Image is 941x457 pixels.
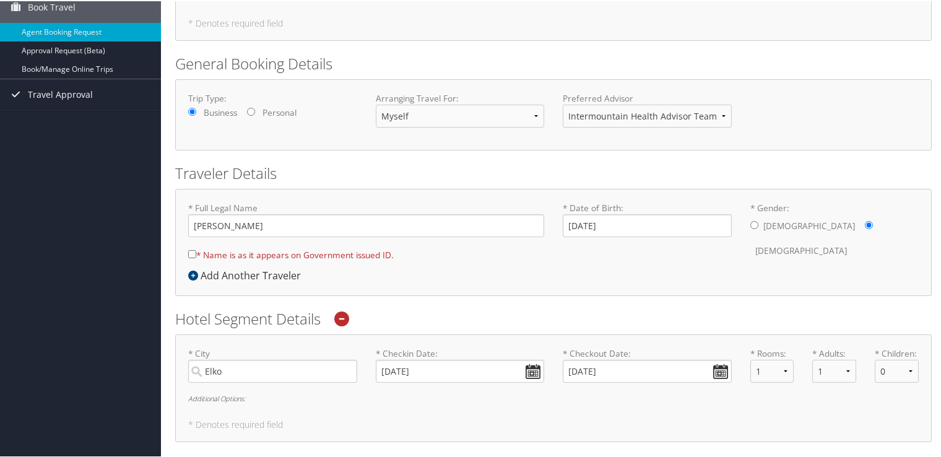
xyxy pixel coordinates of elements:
[376,91,545,103] label: Arranging Travel For:
[204,105,237,118] label: Business
[750,346,794,359] label: * Rooms:
[188,267,307,282] div: Add Another Traveler
[188,242,394,265] label: * Name is as it appears on Government issued ID.
[763,213,855,237] label: [DEMOGRAPHIC_DATA]
[188,346,357,381] label: * City
[376,359,545,381] input: * Checkin Date:
[175,52,932,73] h2: General Booking Details
[563,213,732,236] input: * Date of Birth:
[175,162,932,183] h2: Traveler Details
[750,201,919,262] label: * Gender:
[188,213,544,236] input: * Full Legal Name
[188,419,919,428] h5: * Denotes required field
[188,394,919,401] h6: Additional Options:
[563,359,732,381] input: * Checkout Date:
[875,346,919,359] label: * Children:
[563,91,732,103] label: Preferred Advisor
[376,346,545,381] label: * Checkin Date:
[563,346,732,381] label: * Checkout Date:
[750,220,758,228] input: * Gender:[DEMOGRAPHIC_DATA][DEMOGRAPHIC_DATA]
[188,249,196,257] input: * Name is as it appears on Government issued ID.
[563,201,732,236] label: * Date of Birth:
[812,346,856,359] label: * Adults:
[262,105,297,118] label: Personal
[188,18,919,27] h5: * Denotes required field
[755,238,847,261] label: [DEMOGRAPHIC_DATA]
[188,201,544,236] label: * Full Legal Name
[865,220,873,228] input: * Gender:[DEMOGRAPHIC_DATA][DEMOGRAPHIC_DATA]
[175,307,932,328] h2: Hotel Segment Details
[188,91,357,103] label: Trip Type:
[28,78,93,109] span: Travel Approval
